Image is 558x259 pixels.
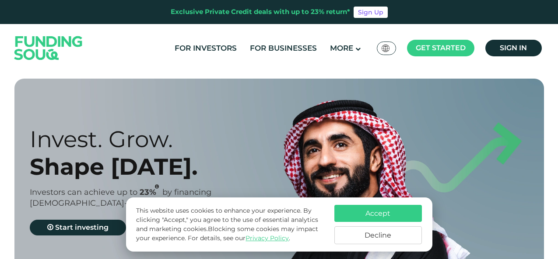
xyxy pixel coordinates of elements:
a: Start investing [30,220,126,235]
p: This website uses cookies to enhance your experience. By clicking "Accept," you agree to the use ... [136,206,325,243]
a: For Investors [172,41,239,55]
span: 23% [140,187,162,197]
div: Invest. Grow. [30,125,295,153]
span: Start investing [55,223,109,231]
div: Shape [DATE]. [30,153,295,180]
img: SA Flag [382,45,390,52]
span: Get started [416,44,466,52]
div: Exclusive Private Credit deals with up to 23% return* [171,7,350,17]
span: Investors can achieve up to [30,187,137,197]
img: Logo [6,26,91,70]
a: Sign in [485,40,542,56]
a: Sign Up [354,7,388,18]
button: Decline [334,226,422,244]
span: More [330,44,353,52]
span: For details, see our . [188,234,290,242]
i: 23% IRR (expected) ~ 15% Net yield (expected) [155,184,159,189]
span: Sign in [500,44,527,52]
span: by financing [DEMOGRAPHIC_DATA]-compliant businesses. [30,187,215,208]
a: For Businesses [248,41,319,55]
button: Accept [334,205,422,222]
a: Privacy Policy [246,234,289,242]
span: Blocking some cookies may impact your experience. [136,225,318,242]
